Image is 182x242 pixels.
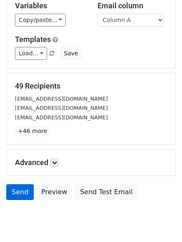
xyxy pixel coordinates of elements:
[36,184,72,200] a: Preview
[15,47,47,60] a: Load...
[15,1,85,10] h5: Variables
[15,81,167,91] h5: 49 Recipients
[15,105,108,111] small: [EMAIL_ADDRESS][DOMAIN_NAME]
[15,158,167,167] h5: Advanced
[15,35,51,44] a: Templates
[15,96,108,102] small: [EMAIL_ADDRESS][DOMAIN_NAME]
[140,202,182,242] iframe: Chat Widget
[15,14,66,27] a: Copy/paste...
[75,184,138,200] a: Send Test Email
[97,1,167,10] h5: Email column
[6,184,34,200] a: Send
[60,47,82,60] button: Save
[15,126,50,136] a: +46 more
[15,114,108,121] small: [EMAIL_ADDRESS][DOMAIN_NAME]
